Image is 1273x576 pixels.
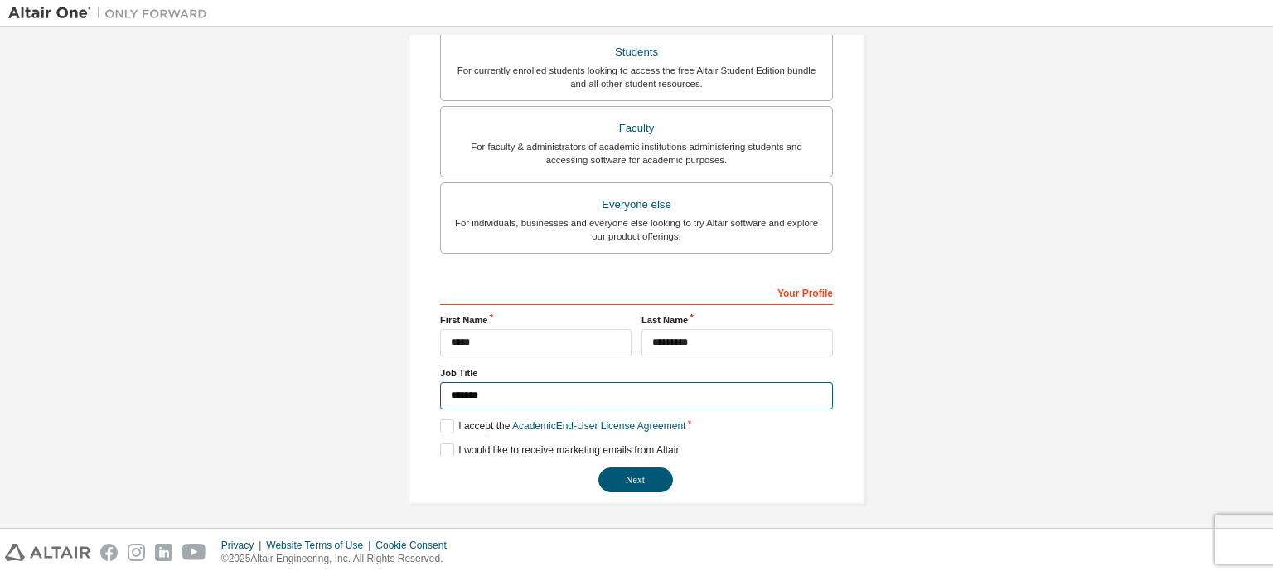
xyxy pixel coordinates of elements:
[451,193,822,216] div: Everyone else
[451,216,822,243] div: For individuals, businesses and everyone else looking to try Altair software and explore our prod...
[598,467,673,492] button: Next
[451,64,822,90] div: For currently enrolled students looking to access the free Altair Student Edition bundle and all ...
[182,544,206,561] img: youtube.svg
[100,544,118,561] img: facebook.svg
[451,140,822,167] div: For faculty & administrators of academic institutions administering students and accessing softwa...
[221,552,457,566] p: © 2025 Altair Engineering, Inc. All Rights Reserved.
[155,544,172,561] img: linkedin.svg
[440,419,685,433] label: I accept the
[451,117,822,140] div: Faculty
[451,41,822,64] div: Students
[221,539,266,552] div: Privacy
[641,313,833,327] label: Last Name
[440,443,679,457] label: I would like to receive marketing emails from Altair
[440,366,833,380] label: Job Title
[440,278,833,305] div: Your Profile
[375,539,456,552] div: Cookie Consent
[512,420,685,432] a: Academic End-User License Agreement
[128,544,145,561] img: instagram.svg
[266,539,375,552] div: Website Terms of Use
[5,544,90,561] img: altair_logo.svg
[440,313,632,327] label: First Name
[8,5,215,22] img: Altair One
